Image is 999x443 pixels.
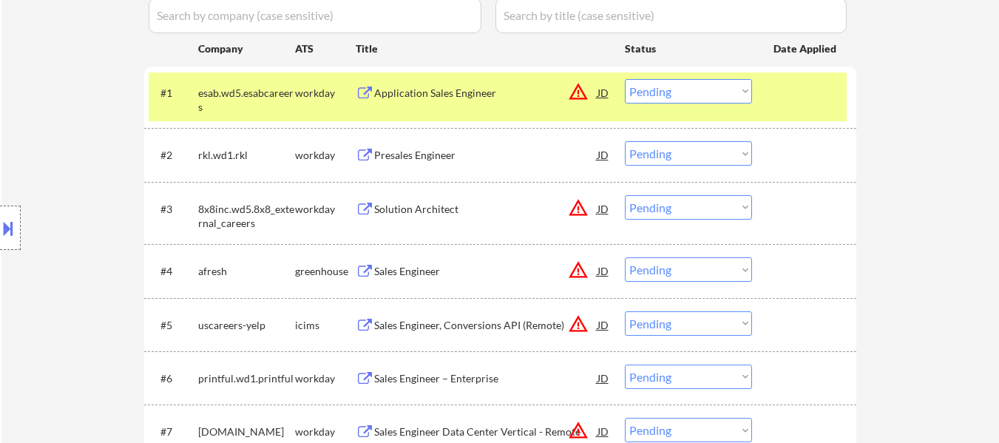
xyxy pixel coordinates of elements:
[596,365,611,391] div: JD
[295,425,356,439] div: workday
[374,86,597,101] div: Application Sales Engineer
[568,420,589,441] button: warning_amber
[295,41,356,56] div: ATS
[596,141,611,168] div: JD
[160,425,186,439] div: #7
[295,202,356,217] div: workday
[374,371,597,386] div: Sales Engineer – Enterprise
[568,314,589,334] button: warning_amber
[773,41,839,56] div: Date Applied
[295,318,356,333] div: icims
[160,371,186,386] div: #6
[374,318,597,333] div: Sales Engineer, Conversions API (Remote)
[596,79,611,106] div: JD
[295,86,356,101] div: workday
[295,148,356,163] div: workday
[596,195,611,222] div: JD
[568,81,589,102] button: warning_amber
[295,264,356,279] div: greenhouse
[160,86,186,101] div: #1
[198,41,295,56] div: Company
[198,425,295,439] div: [DOMAIN_NAME]
[295,371,356,386] div: workday
[596,311,611,338] div: JD
[374,425,597,439] div: Sales Engineer Data Center Vertical - Remote
[625,35,752,61] div: Status
[356,41,611,56] div: Title
[596,257,611,284] div: JD
[198,86,295,115] div: esab.wd5.esabcareers
[374,148,597,163] div: Presales Engineer
[568,260,589,280] button: warning_amber
[374,264,597,279] div: Sales Engineer
[374,202,597,217] div: Solution Architect
[568,197,589,218] button: warning_amber
[198,371,295,386] div: printful.wd1.printful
